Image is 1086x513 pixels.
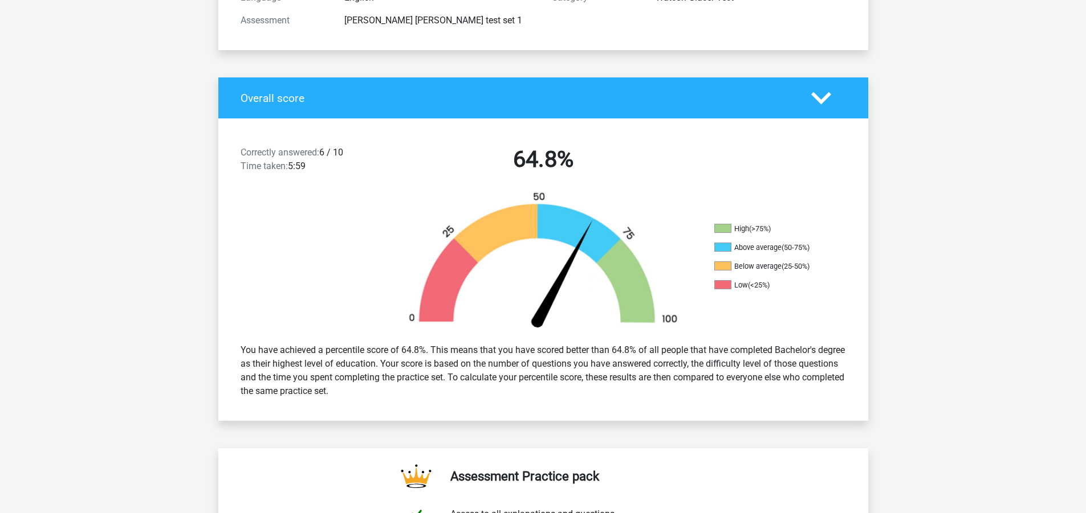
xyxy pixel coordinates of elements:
[232,339,855,403] div: You have achieved a percentile score of 64.8%. This means that you have scored better than 64.8% ...
[389,191,697,334] img: 65.972e104a2579.png
[241,147,319,158] span: Correctly answered:
[782,262,810,270] div: (25-50%)
[714,243,828,253] li: Above average
[714,280,828,290] li: Low
[336,14,543,27] div: [PERSON_NAME] [PERSON_NAME] test set 1
[714,224,828,234] li: High
[749,224,771,233] div: (>75%)
[232,146,388,178] div: 6 / 10 5:59
[241,161,288,171] span: Time taken:
[241,92,794,105] h4: Overall score
[396,146,690,173] h2: 64.8%
[714,261,828,272] li: Below average
[782,243,810,252] div: (50-75%)
[232,14,336,27] div: Assessment
[748,281,770,289] div: (<25%)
